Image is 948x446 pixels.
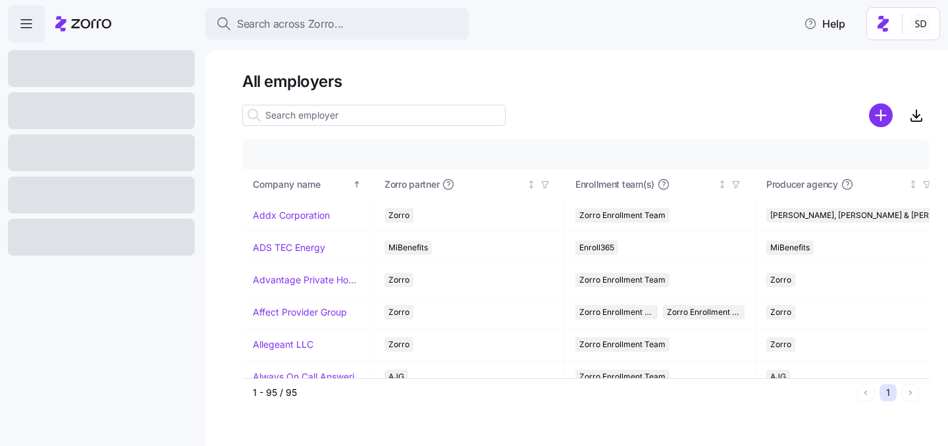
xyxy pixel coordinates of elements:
h1: All employers [242,71,930,92]
span: Help [804,16,845,32]
span: Producer agency [766,178,838,191]
span: Zorro [388,337,409,352]
span: Enrollment team(s) [575,178,654,191]
span: Zorro Enrollment Team [579,337,666,352]
span: Zorro Enrollment Team [579,370,666,384]
a: Allegeant LLC [253,338,313,351]
a: ADS TEC Energy [253,241,325,254]
div: Not sorted [908,180,918,189]
th: Company nameSorted ascending [242,169,374,200]
span: MiBenefits [770,240,810,255]
span: Search across Zorro... [237,16,344,32]
span: Zorro Enrollment Team [579,273,666,287]
span: Enroll365 [579,240,614,255]
span: Zorro Enrollment Experts [667,305,741,320]
div: Not sorted [718,180,727,189]
span: Zorro [770,337,791,352]
span: Zorro Enrollment Team [579,208,666,223]
a: Addx Corporation [253,209,330,222]
span: AJG [770,370,786,384]
span: AJG [388,370,404,384]
button: Previous page [857,384,874,401]
a: Advantage Private Home Care [253,273,363,287]
span: Zorro [388,208,409,223]
th: Zorro partnerNot sorted [374,169,565,200]
span: Zorro Enrollment Team [579,305,654,320]
th: Producer agencyNot sorted [756,169,947,200]
input: Search employer [242,105,506,126]
button: Help [793,11,856,37]
svg: add icon [869,103,893,127]
div: 1 - 95 / 95 [253,386,852,399]
div: Sorted ascending [352,180,361,189]
span: Zorro [388,305,409,320]
button: 1 [880,384,897,401]
button: Next page [902,384,919,401]
a: Affect Provider Group [253,306,347,319]
span: Zorro [388,273,409,287]
span: MiBenefits [388,240,428,255]
div: Company name [253,177,350,192]
a: Always On Call Answering Service [253,370,363,383]
span: Zorro partner [384,178,439,191]
div: Not sorted [527,180,536,189]
img: 038087f1531ae87852c32fa7be65e69b [910,13,932,34]
span: Zorro [770,273,791,287]
button: Search across Zorro... [205,8,469,40]
th: Enrollment team(s)Not sorted [565,169,756,200]
span: Zorro [770,305,791,320]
